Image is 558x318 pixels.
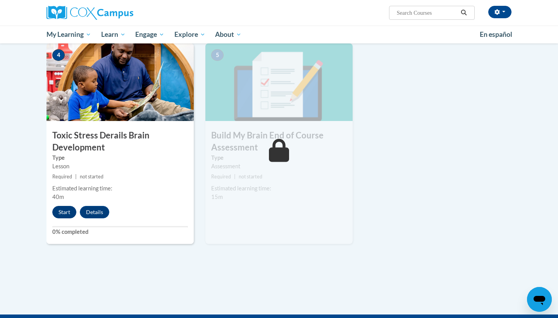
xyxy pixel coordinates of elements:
[46,6,133,20] img: Cox Campus
[52,184,188,193] div: Estimated learning time:
[75,174,77,180] span: |
[52,206,76,218] button: Start
[46,130,194,154] h3: Toxic Stress Derails Brain Development
[35,26,523,43] div: Main menu
[46,6,194,20] a: Cox Campus
[488,6,511,18] button: Account Settings
[211,154,347,162] label: Type
[527,287,552,312] iframe: Button to launch messaging window
[239,174,262,180] span: not started
[52,154,188,162] label: Type
[169,26,210,43] a: Explore
[211,194,223,200] span: 15m
[480,30,512,38] span: En español
[41,26,96,43] a: My Learning
[475,26,517,43] a: En español
[396,8,458,17] input: Search Courses
[174,30,205,39] span: Explore
[215,30,241,39] span: About
[135,30,164,39] span: Engage
[211,49,224,61] span: 5
[211,184,347,193] div: Estimated learning time:
[234,174,236,180] span: |
[52,174,72,180] span: Required
[211,162,347,171] div: Assessment
[210,26,247,43] a: About
[46,30,91,39] span: My Learning
[130,26,169,43] a: Engage
[458,8,470,17] button: Search
[52,49,65,61] span: 4
[46,43,194,121] img: Course Image
[101,30,126,39] span: Learn
[52,194,64,200] span: 40m
[96,26,131,43] a: Learn
[52,228,188,236] label: 0% completed
[205,43,353,121] img: Course Image
[52,162,188,171] div: Lesson
[80,206,109,218] button: Details
[211,174,231,180] span: Required
[205,130,353,154] h3: Build My Brain End of Course Assessment
[80,174,103,180] span: not started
